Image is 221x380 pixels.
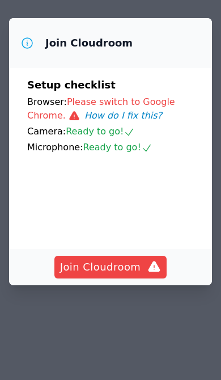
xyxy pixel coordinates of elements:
span: Browser: [27,96,67,107]
button: How do I fix this? [84,109,162,123]
span: Ready to go! [83,142,152,153]
span: Camera: [27,126,66,137]
span: Please switch to Google Chrome. [27,96,175,121]
h3: Join Cloudroom [45,36,133,50]
span: Setup checklist [27,79,116,91]
button: Join Cloudroom [54,256,167,278]
span: Ready to go! [66,126,135,137]
span: Microphone: [27,142,83,153]
span: Join Cloudroom [60,259,161,275]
